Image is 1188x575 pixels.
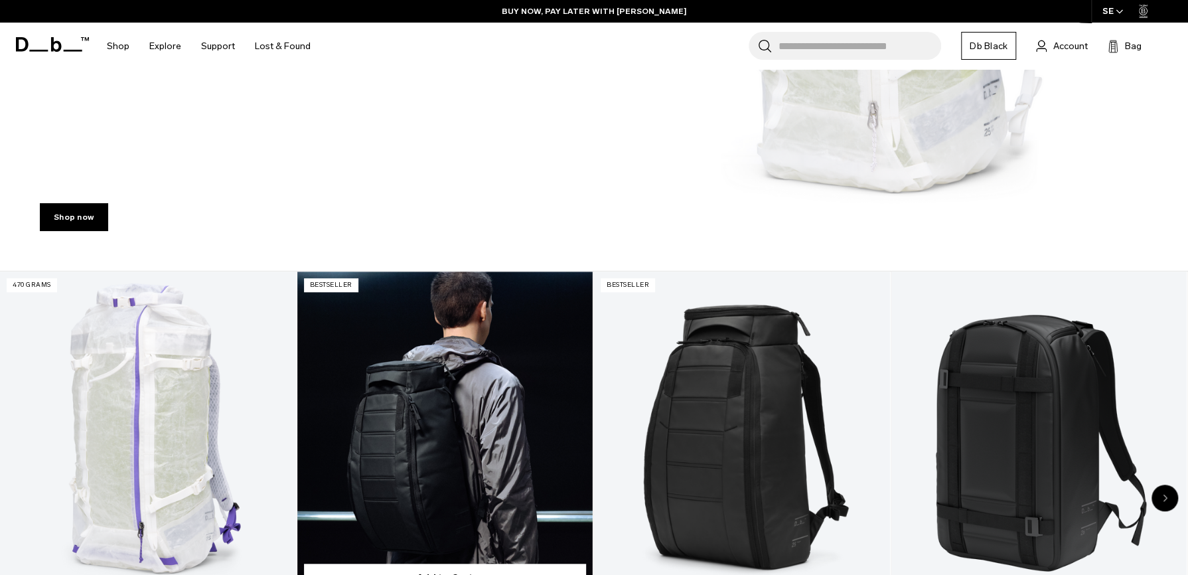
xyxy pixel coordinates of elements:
[1151,485,1178,511] div: Next slide
[961,32,1016,60] a: Db Black
[255,23,311,70] a: Lost & Found
[107,23,129,70] a: Shop
[1036,38,1088,54] a: Account
[1125,39,1142,53] span: Bag
[502,5,687,17] a: BUY NOW, PAY LATER WITH [PERSON_NAME]
[601,278,655,292] p: Bestseller
[97,23,321,70] nav: Main Navigation
[7,278,57,292] p: 470 grams
[149,23,181,70] a: Explore
[201,23,235,70] a: Support
[1108,38,1142,54] button: Bag
[40,203,108,231] a: Shop now
[1053,39,1088,53] span: Account
[304,278,358,292] p: Bestseller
